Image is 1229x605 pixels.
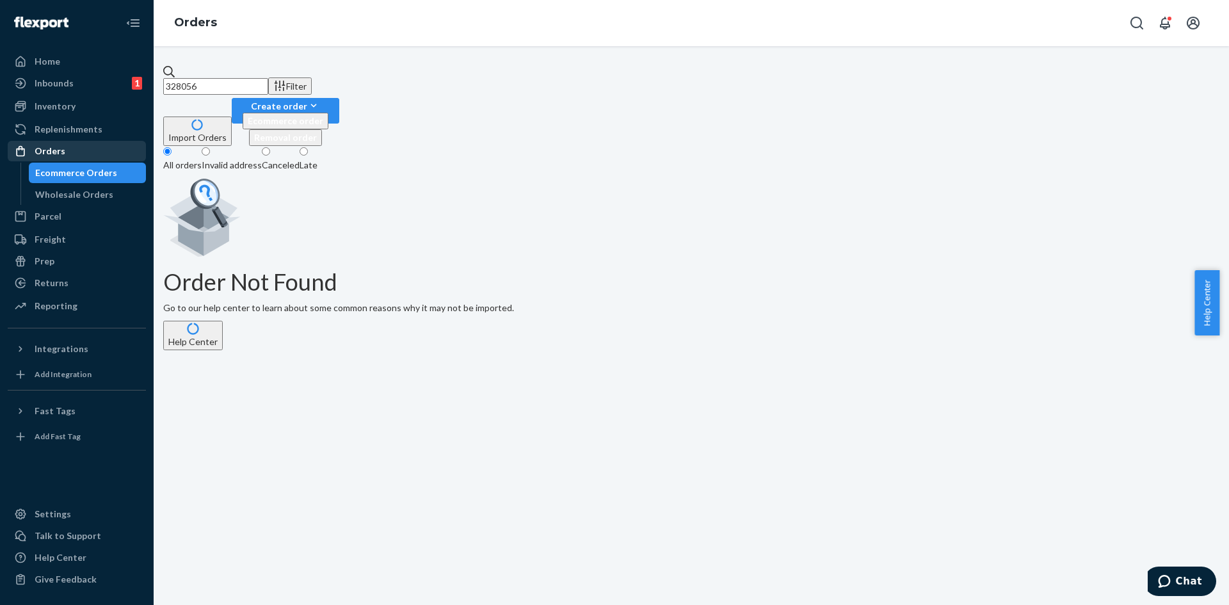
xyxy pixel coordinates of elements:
img: Empty list [163,175,241,257]
button: Fast Tags [8,401,146,421]
a: Returns [8,273,146,293]
input: Canceled [262,147,270,156]
div: Give Feedback [35,573,97,586]
input: Invalid address [202,147,210,156]
a: Orders [8,141,146,161]
button: Open notifications [1152,10,1178,36]
div: Talk to Support [35,529,101,542]
button: Close Navigation [120,10,146,36]
button: Help Center [1194,270,1219,335]
div: Filter [273,79,307,93]
a: Add Fast Tag [8,426,146,447]
button: Create orderEcommerce orderRemoval order [232,98,339,124]
div: Home [35,55,60,68]
button: Ecommerce order [243,113,328,129]
input: Search orders [163,78,268,95]
a: Orders [174,15,217,29]
div: Parcel [35,210,61,223]
a: Reporting [8,296,146,316]
button: Help Center [163,321,223,350]
div: Integrations [35,343,88,355]
a: Add Integration [8,364,146,385]
ol: breadcrumbs [164,4,227,42]
div: Replenishments [35,123,102,136]
div: Create order [243,99,328,113]
div: Fast Tags [35,405,76,417]
h1: Order Not Found [163,270,1219,295]
a: Inbounds1 [8,73,146,93]
button: Filter [268,77,312,95]
a: Replenishments [8,119,146,140]
div: Returns [35,277,68,289]
div: Inbounds [35,77,74,90]
a: Freight [8,229,146,250]
div: Inventory [35,100,76,113]
div: Invalid address [202,159,262,172]
a: Parcel [8,206,146,227]
div: Add Fast Tag [35,431,81,442]
button: Open Search Box [1124,10,1150,36]
a: Inventory [8,96,146,117]
button: Open account menu [1180,10,1206,36]
div: Late [300,159,317,172]
div: Prep [35,255,54,268]
div: Settings [35,508,71,520]
a: Settings [8,504,146,524]
a: Prep [8,251,146,271]
span: Ecommerce order [248,115,323,126]
a: Help Center [8,547,146,568]
div: 1 [132,77,142,90]
iframe: Opens a widget where you can chat to one of our agents [1148,567,1216,599]
input: Late [300,147,308,156]
button: Removal order [249,129,322,146]
div: Ecommerce Orders [35,166,117,179]
a: Home [8,51,146,72]
button: Import Orders [163,117,232,146]
div: Wholesale Orders [35,188,113,201]
input: All orders [163,147,172,156]
img: Flexport logo [14,17,68,29]
div: Add Integration [35,369,92,380]
a: Ecommerce Orders [29,163,147,183]
div: Canceled [262,159,300,172]
div: Help Center [35,551,86,564]
div: Orders [35,145,65,157]
div: Reporting [35,300,77,312]
a: Wholesale Orders [29,184,147,205]
button: Integrations [8,339,146,359]
span: Removal order [254,132,317,143]
button: Give Feedback [8,569,146,590]
p: Go to our help center to learn about some common reasons why it may not be imported. [163,302,1219,314]
div: Freight [35,233,66,246]
div: All orders [163,159,202,172]
button: Talk to Support [8,526,146,546]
